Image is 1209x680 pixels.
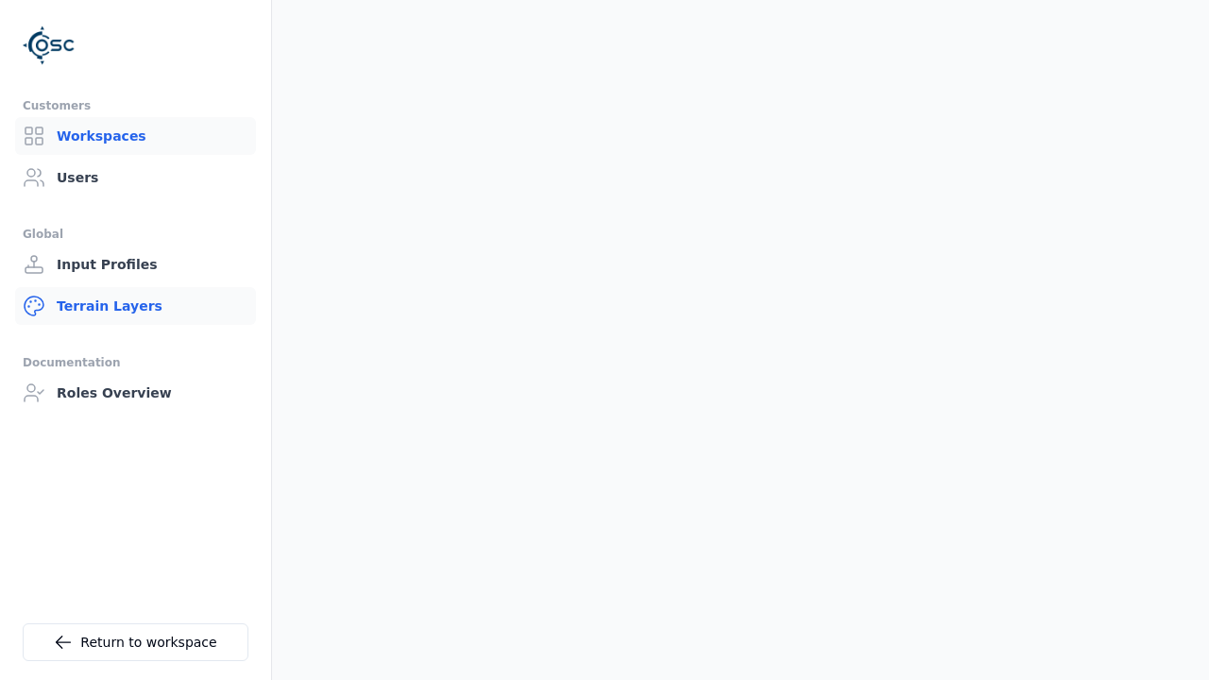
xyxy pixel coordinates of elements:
div: Documentation [23,351,248,374]
a: Return to workspace [23,623,248,661]
div: Customers [23,94,248,117]
a: Workspaces [15,117,256,155]
a: Terrain Layers [15,287,256,325]
a: Roles Overview [15,374,256,412]
a: Users [15,159,256,196]
img: Logo [23,19,76,72]
a: Input Profiles [15,246,256,283]
div: Global [23,223,248,246]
